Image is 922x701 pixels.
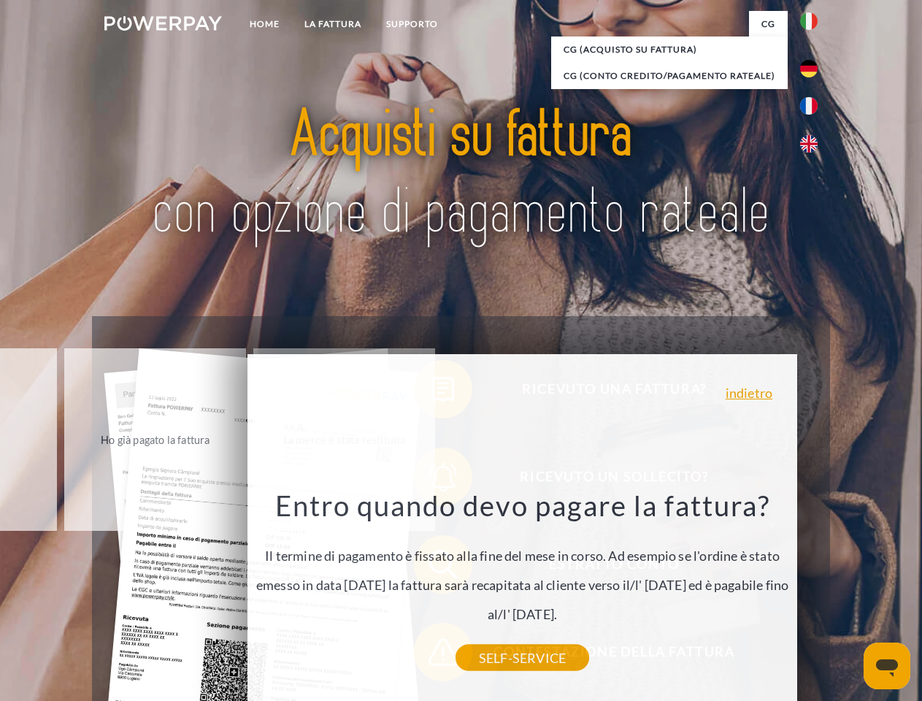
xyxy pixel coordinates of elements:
[73,429,237,449] div: Ho già pagato la fattura
[864,643,910,689] iframe: Pulsante per aprire la finestra di messaggistica
[256,488,789,523] h3: Entro quando devo pagare la fattura?
[800,60,818,77] img: de
[237,11,292,37] a: Home
[800,135,818,153] img: en
[456,645,589,671] a: SELF-SERVICE
[800,12,818,30] img: it
[374,11,450,37] a: Supporto
[726,386,772,399] a: indietro
[551,63,788,89] a: CG (Conto Credito/Pagamento rateale)
[104,16,222,31] img: logo-powerpay-white.svg
[800,97,818,115] img: fr
[292,11,374,37] a: LA FATTURA
[551,37,788,63] a: CG (Acquisto su fattura)
[256,488,789,658] div: Il termine di pagamento è fissato alla fine del mese in corso. Ad esempio se l'ordine è stato eme...
[749,11,788,37] a: CG
[139,70,783,280] img: title-powerpay_it.svg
